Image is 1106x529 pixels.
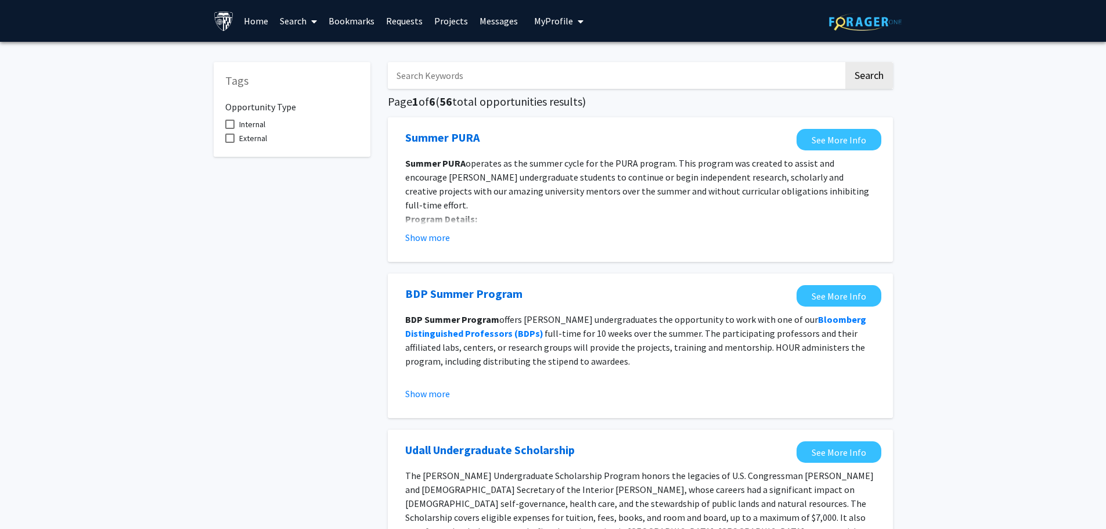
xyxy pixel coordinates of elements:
[239,117,265,131] span: Internal
[439,94,452,109] span: 56
[238,1,274,41] a: Home
[239,131,267,145] span: External
[405,157,466,169] strong: Summer PURA
[405,157,869,211] span: operates as the summer cycle for the PURA program. This program was created to assist and encoura...
[405,387,450,401] button: Show more
[829,13,902,31] img: ForagerOne Logo
[429,94,435,109] span: 6
[405,231,450,244] button: Show more
[534,15,573,27] span: My Profile
[845,62,893,89] button: Search
[428,1,474,41] a: Projects
[405,213,477,225] strong: Program Details:
[388,62,844,89] input: Search Keywords
[405,129,480,146] a: Opens in a new tab
[9,477,49,520] iframe: Chat
[405,312,876,368] p: offers [PERSON_NAME] undergraduates the opportunity to work with one of our full-time for 10 week...
[797,129,881,150] a: Opens in a new tab
[474,1,524,41] a: Messages
[405,441,575,459] a: Opens in a new tab
[225,74,359,88] h5: Tags
[405,285,523,303] a: Opens in a new tab
[797,441,881,463] a: Opens in a new tab
[225,92,359,113] h6: Opportunity Type
[380,1,428,41] a: Requests
[388,95,893,109] h5: Page of ( total opportunities results)
[412,94,419,109] span: 1
[214,11,234,31] img: Johns Hopkins University Logo
[797,285,881,307] a: Opens in a new tab
[323,1,380,41] a: Bookmarks
[274,1,323,41] a: Search
[405,314,499,325] strong: BDP Summer Program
